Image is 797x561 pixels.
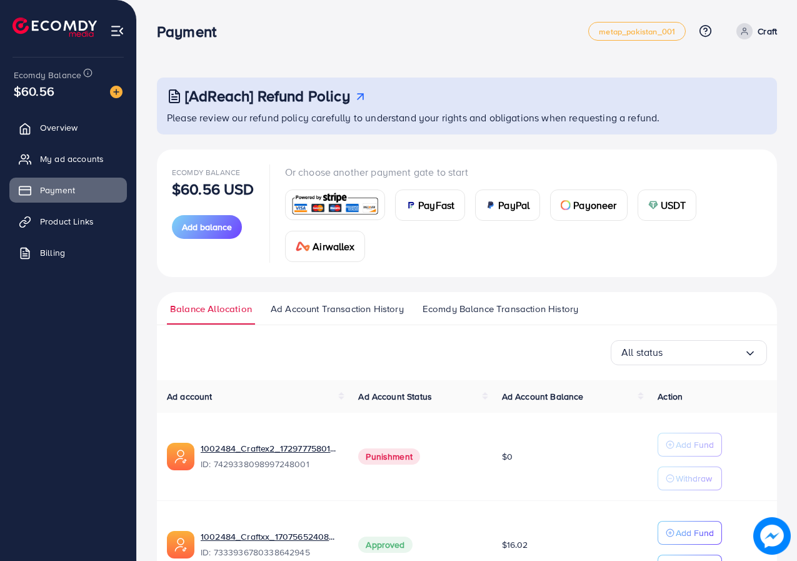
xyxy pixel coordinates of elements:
[658,433,722,457] button: Add Fund
[658,467,722,490] button: Withdraw
[406,200,416,210] img: card
[201,530,338,559] div: <span class='underline'>1002484_Craftxx_1707565240848</span></br>7333936780338642945
[658,521,722,545] button: Add Fund
[358,390,432,403] span: Ad Account Status
[676,437,714,452] p: Add Fund
[172,215,242,239] button: Add balance
[201,530,338,543] a: 1002484_Craftxx_1707565240848
[731,23,777,39] a: Craft
[573,198,616,213] span: Payoneer
[9,240,127,265] a: Billing
[588,22,686,41] a: metap_pakistan_001
[658,390,683,403] span: Action
[9,178,127,203] a: Payment
[285,164,762,179] p: Or choose another payment gate to start
[358,448,420,465] span: Punishment
[296,241,311,251] img: card
[599,28,675,36] span: metap_pakistan_001
[418,198,454,213] span: PayFast
[201,442,338,471] div: <span class='underline'>1002484_Craftex2_1729777580175</span></br>7429338098997248001
[661,198,686,213] span: USDT
[638,190,697,221] a: cardUSDT
[201,546,338,558] span: ID: 7333936780338642945
[40,184,75,196] span: Payment
[201,442,338,455] a: 1002484_Craftex2_1729777580175
[14,69,81,81] span: Ecomdy Balance
[9,115,127,140] a: Overview
[289,191,381,218] img: card
[621,343,663,362] span: All status
[648,200,658,210] img: card
[182,221,232,233] span: Add balance
[110,86,123,98] img: image
[611,340,767,365] div: Search for option
[40,215,94,228] span: Product Links
[663,343,744,362] input: Search for option
[40,121,78,134] span: Overview
[676,525,714,540] p: Add Fund
[550,190,627,221] a: cardPayoneer
[498,198,529,213] span: PayPal
[40,153,104,165] span: My ad accounts
[170,302,252,316] span: Balance Allocation
[395,190,465,221] a: cardPayFast
[271,302,404,316] span: Ad Account Transaction History
[13,18,97,37] img: logo
[758,24,777,39] p: Craft
[167,390,213,403] span: Ad account
[502,450,513,463] span: $0
[157,23,226,41] h3: Payment
[172,167,240,178] span: Ecomdy Balance
[285,231,365,262] a: cardAirwallex
[167,531,194,558] img: ic-ads-acc.e4c84228.svg
[561,200,571,210] img: card
[502,538,528,551] span: $16.02
[486,200,496,210] img: card
[475,190,540,221] a: cardPayPal
[172,181,254,196] p: $60.56 USD
[185,87,350,105] h3: [AdReach] Refund Policy
[14,82,54,100] span: $60.56
[9,146,127,171] a: My ad accounts
[201,458,338,470] span: ID: 7429338098997248001
[167,443,194,470] img: ic-ads-acc.e4c84228.svg
[358,537,412,553] span: Approved
[676,471,712,486] p: Withdraw
[502,390,584,403] span: Ad Account Balance
[313,239,354,254] span: Airwallex
[167,110,769,125] p: Please review our refund policy carefully to understand your rights and obligations when requesti...
[285,190,386,220] a: card
[40,246,65,259] span: Billing
[110,24,124,38] img: menu
[423,302,578,316] span: Ecomdy Balance Transaction History
[753,517,791,555] img: image
[9,209,127,234] a: Product Links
